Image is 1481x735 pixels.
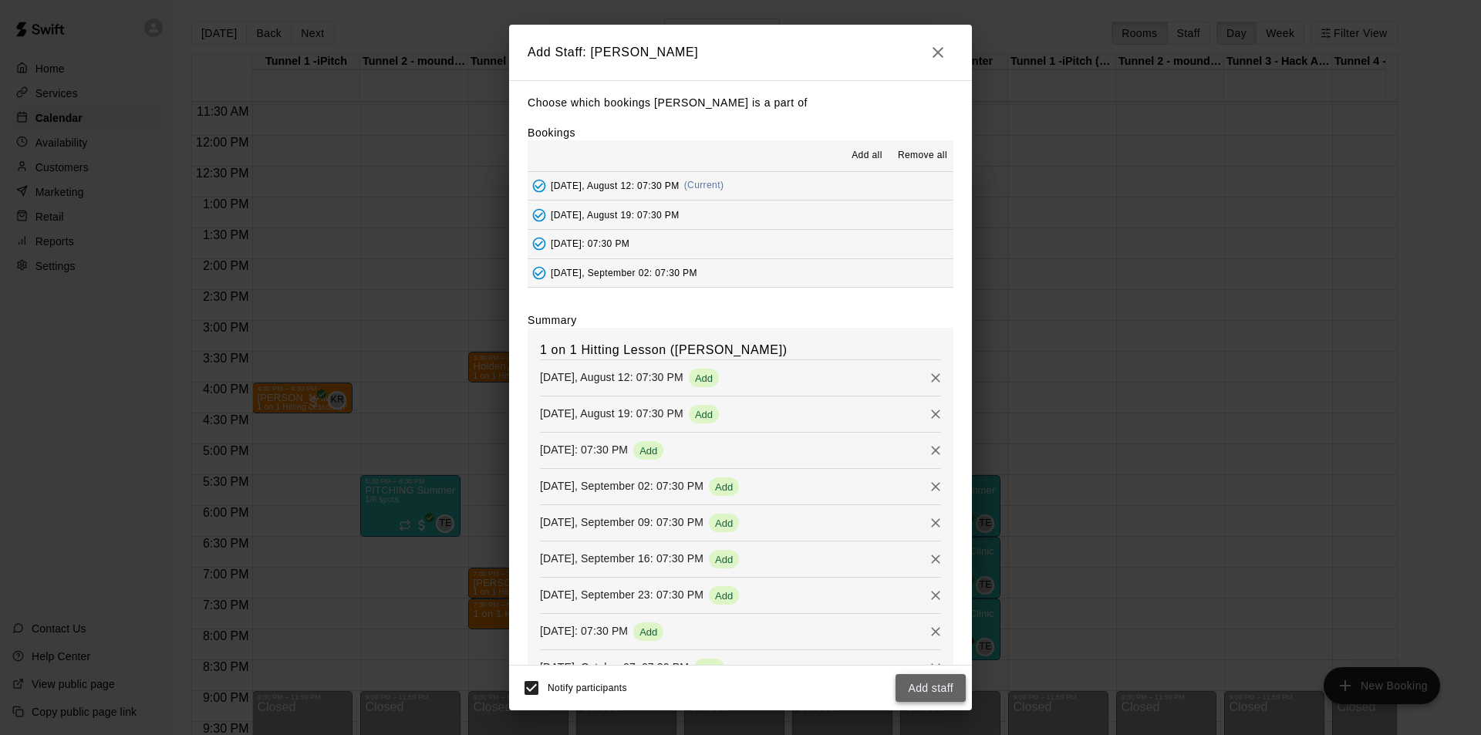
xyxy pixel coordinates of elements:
span: [DATE]: 07:30 PM [551,238,629,249]
button: Remove [924,584,947,607]
button: Added - Collect Payment[DATE]: 07:30 PM [528,230,953,258]
p: [DATE], August 19: 07:30 PM [540,406,683,421]
button: Remove [924,403,947,426]
button: Added - Collect Payment [528,204,551,227]
p: [DATE], August 12: 07:30 PM [540,369,683,385]
button: Remove [924,656,947,679]
span: Add [709,481,739,493]
span: Add [709,518,739,529]
span: Remove all [898,148,947,164]
button: Add all [842,143,892,168]
button: Remove all [892,143,953,168]
button: Remove [924,548,947,571]
button: Remove [924,439,947,462]
span: Add all [852,148,882,164]
p: [DATE], September 16: 07:30 PM [540,551,703,566]
span: [DATE], August 12: 07:30 PM [551,180,680,190]
button: Add staff [896,674,966,703]
p: [DATE], October 07: 07:30 PM [540,659,689,675]
span: Add [633,626,663,638]
h2: Add Staff: [PERSON_NAME] [509,25,972,80]
button: Added - Collect Payment[DATE], August 12: 07:30 PM(Current) [528,172,953,201]
button: Remove [924,475,947,498]
button: Remove [924,511,947,534]
p: [DATE]: 07:30 PM [540,442,628,457]
button: Added - Collect Payment [528,232,551,255]
span: Add [694,663,724,674]
button: Remove [924,366,947,389]
label: Bookings [528,126,575,139]
button: Added - Collect Payment [528,261,551,285]
h6: 1 on 1 Hitting Lesson ([PERSON_NAME]) [540,340,941,360]
button: Added - Collect Payment[DATE], September 02: 07:30 PM [528,259,953,288]
p: Choose which bookings [PERSON_NAME] is a part of [528,93,953,113]
span: Add [633,445,663,457]
span: Add [709,554,739,565]
p: [DATE]: 07:30 PM [540,623,628,639]
label: Summary [528,312,577,328]
span: Notify participants [548,683,627,693]
button: Added - Collect Payment [528,174,551,197]
span: Add [689,373,719,384]
p: [DATE], September 23: 07:30 PM [540,587,703,602]
p: [DATE], September 09: 07:30 PM [540,514,703,530]
span: (Current) [684,180,724,190]
span: [DATE], August 19: 07:30 PM [551,209,680,220]
span: Add [689,409,719,420]
span: Add [709,590,739,602]
button: Remove [924,620,947,643]
span: [DATE], September 02: 07:30 PM [551,267,697,278]
p: [DATE], September 02: 07:30 PM [540,478,703,494]
button: Added - Collect Payment[DATE], August 19: 07:30 PM [528,201,953,229]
